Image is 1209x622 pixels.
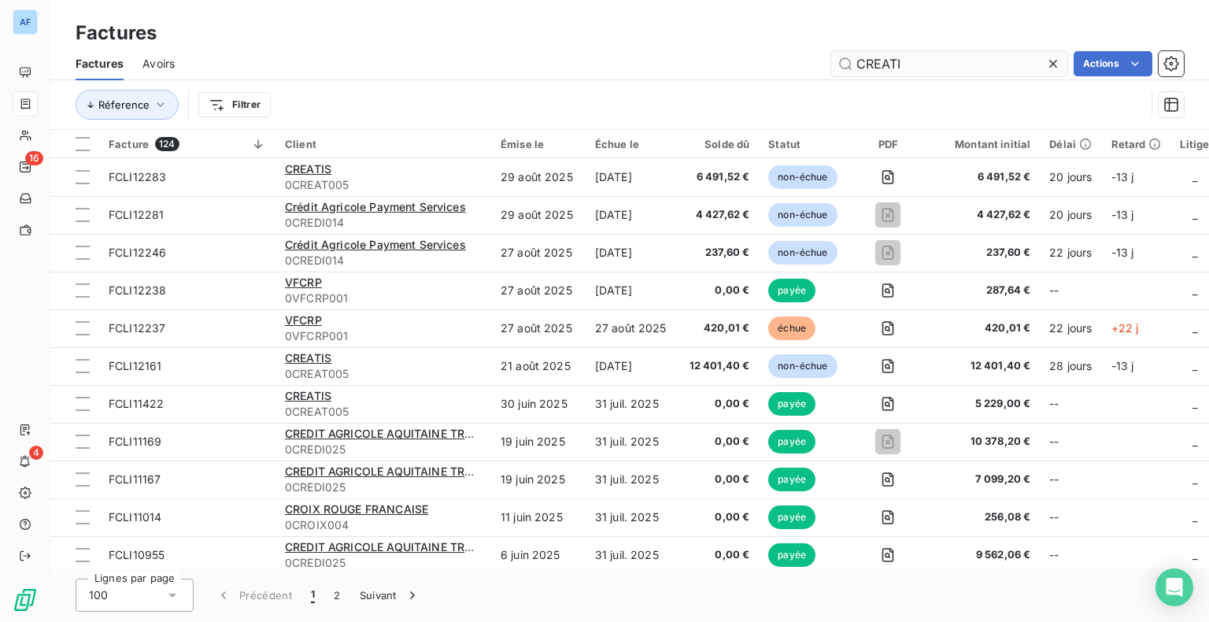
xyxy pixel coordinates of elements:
span: 4 [29,446,43,460]
td: 21 août 2025 [491,347,586,385]
span: non-échue [768,354,837,378]
div: Échue le [595,138,671,150]
span: 0CROIX004 [285,517,482,533]
td: 20 jours [1040,196,1101,234]
span: CREDIT AGRICOLE AQUITAINE TRANSACTIONS [285,540,539,554]
td: 22 jours [1040,309,1101,347]
div: Open Intercom Messenger [1155,568,1193,606]
span: 6 491,52 € [690,169,750,185]
span: 237,60 € [690,245,750,261]
span: 256,08 € [936,509,1030,525]
span: 0,00 € [690,472,750,487]
span: FCLI12237 [109,321,165,335]
span: 10 378,20 € [936,434,1030,450]
span: CREDIT AGRICOLE AQUITAINE TRANSACTIONS [285,427,539,440]
div: Litige [1180,138,1209,150]
span: non-échue [768,241,837,265]
span: payée [768,468,815,491]
td: -- [1040,498,1101,536]
span: 9 562,06 € [936,547,1030,563]
span: _ [1192,170,1197,183]
td: [DATE] [586,158,680,196]
span: Avoirs [142,56,175,72]
td: 29 août 2025 [491,158,586,196]
span: _ [1192,359,1197,372]
span: 0,00 € [690,396,750,412]
span: FCLI12238 [109,283,166,297]
div: Client [285,138,482,150]
span: -13 j [1111,208,1134,221]
span: -13 j [1111,246,1134,259]
span: Crédit Agricole Payment Services [285,238,466,251]
span: payée [768,392,815,416]
img: Logo LeanPay [13,587,38,613]
td: 31 juil. 2025 [586,423,680,461]
span: 7 099,20 € [936,472,1030,487]
div: Solde dû [690,138,750,150]
span: VFCRP [285,276,322,289]
span: 0CREDI014 [285,215,482,231]
span: 420,01 € [936,320,1030,336]
td: 27 août 2025 [491,234,586,272]
span: _ [1192,397,1197,410]
td: [DATE] [586,272,680,309]
span: FCLI11422 [109,397,164,410]
div: Délai [1049,138,1092,150]
span: 0,00 € [690,509,750,525]
span: FCLI10955 [109,548,165,561]
span: _ [1192,321,1197,335]
td: -- [1040,423,1101,461]
span: _ [1192,472,1197,486]
span: 420,01 € [690,320,750,336]
span: 1 [311,587,315,603]
td: -- [1040,536,1101,574]
span: FCLI12246 [109,246,166,259]
span: FCLI12161 [109,359,161,372]
span: _ [1192,283,1197,297]
td: 31 juil. 2025 [586,536,680,574]
span: CREATIS [285,351,331,365]
div: Retard [1111,138,1162,150]
span: 124 [155,137,179,151]
td: 31 juil. 2025 [586,498,680,536]
span: _ [1192,510,1197,524]
div: Émise le [501,138,576,150]
td: 11 juin 2025 [491,498,586,536]
span: échue [768,317,815,340]
button: Précédent [206,579,301,612]
td: [DATE] [586,234,680,272]
span: 100 [89,587,108,603]
span: 0CREAT005 [285,404,482,420]
span: Facture [109,138,149,150]
span: 0VFCRP001 [285,291,482,306]
span: Réference [98,98,150,111]
span: 5 229,00 € [936,396,1030,412]
span: 0VFCRP001 [285,328,482,344]
span: CROIX ROUGE FRANCAISE [285,502,428,516]
span: 237,60 € [936,245,1030,261]
span: 0CREDI025 [285,479,482,495]
span: 287,64 € [936,283,1030,298]
div: PDF [860,138,917,150]
span: 0CREDI014 [285,253,482,268]
span: +22 j [1111,321,1139,335]
span: -13 j [1111,359,1134,372]
td: 20 jours [1040,158,1101,196]
span: 0CREAT005 [285,177,482,193]
td: [DATE] [586,347,680,385]
span: CREDIT AGRICOLE AQUITAINE TRANSACTIONS [285,465,539,478]
td: 27 août 2025 [586,309,680,347]
span: _ [1192,435,1197,448]
button: 2 [324,579,349,612]
h3: Factures [76,19,157,47]
span: 12 401,40 € [936,358,1030,374]
button: Suivant [350,579,430,612]
span: FCLI11014 [109,510,161,524]
td: 28 jours [1040,347,1101,385]
span: 0CREAT005 [285,366,482,382]
span: CREATIS [285,162,331,176]
span: 0,00 € [690,434,750,450]
td: 27 août 2025 [491,309,586,347]
td: -- [1040,461,1101,498]
span: Crédit Agricole Payment Services [285,200,466,213]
